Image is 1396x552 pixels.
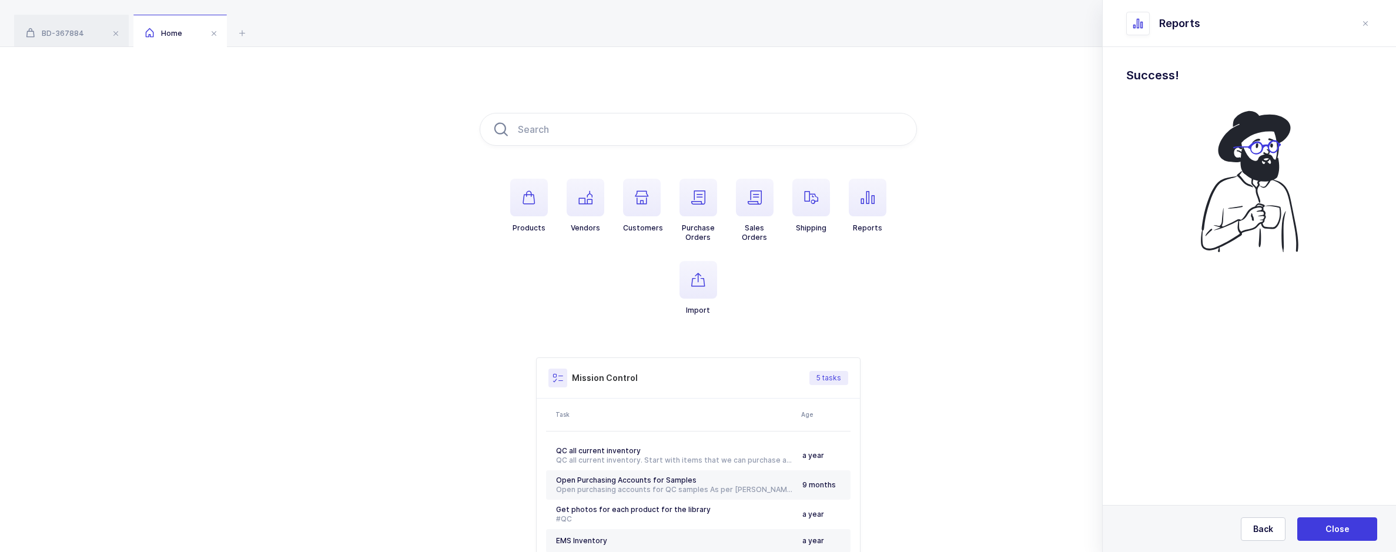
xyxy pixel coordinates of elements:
[816,373,841,383] span: 5 tasks
[736,179,774,242] button: SalesOrders
[623,179,663,233] button: Customers
[802,451,824,460] span: a year
[1358,16,1372,31] button: close drawer
[26,29,84,38] span: BD-367884
[792,179,830,233] button: Shipping
[1184,103,1315,259] img: coffee.svg
[572,372,638,384] h3: Mission Control
[555,410,794,419] div: Task
[556,536,607,545] span: EMS Inventory
[802,510,824,518] span: a year
[145,29,182,38] span: Home
[1241,517,1285,541] button: Back
[849,179,886,233] button: Reports
[1297,517,1377,541] button: Close
[802,480,836,489] span: 9 months
[556,456,793,465] div: QC all current inventory. Start with items that we can purchase a sample from Schein. #[GEOGRAPHI...
[679,179,717,242] button: PurchaseOrders
[556,485,793,494] div: Open purchasing accounts for QC samples As per [PERSON_NAME], we had an account with [PERSON_NAME...
[802,536,824,545] span: a year
[1253,523,1273,535] span: Back
[556,476,697,484] span: Open Purchasing Accounts for Samples
[1325,523,1350,535] span: Close
[679,261,717,315] button: Import
[480,113,917,146] input: Search
[556,514,793,524] div: #QC
[556,446,641,455] span: QC all current inventory
[510,179,548,233] button: Products
[556,505,711,514] span: Get photos for each product for the library
[801,410,847,419] div: Age
[1159,16,1200,31] span: Reports
[1126,66,1372,85] h1: Success!
[567,179,604,233] button: Vendors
